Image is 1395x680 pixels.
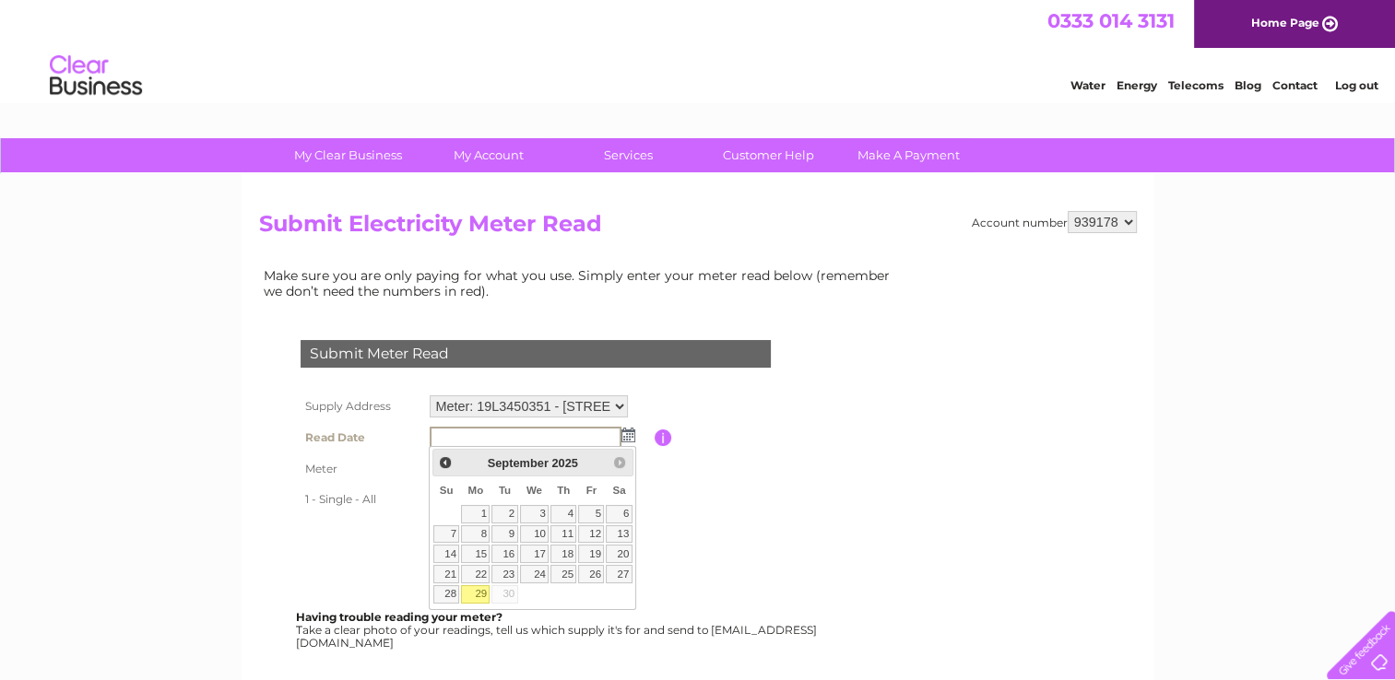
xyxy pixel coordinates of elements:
span: Monday [468,485,484,496]
td: Are you sure the read you have entered is correct? [425,514,655,549]
a: Water [1070,78,1105,92]
a: 13 [606,525,632,544]
a: 6 [606,505,632,523]
th: 1 - Single - All [296,485,425,514]
a: Services [552,138,704,172]
img: logo.png [49,48,143,104]
a: 24 [520,565,550,583]
a: 0333 014 3131 [1047,9,1175,32]
input: Information [655,429,672,446]
a: Log out [1334,78,1377,92]
a: 8 [461,525,490,544]
a: 16 [491,545,517,563]
img: ... [621,428,635,442]
a: 27 [606,565,632,583]
a: Telecoms [1168,78,1224,92]
a: 18 [550,545,576,563]
span: Sunday [440,485,454,496]
a: 22 [461,565,490,583]
a: Energy [1117,78,1157,92]
div: Clear Business is a trading name of Verastar Limited (registered in [GEOGRAPHIC_DATA] No. 3667643... [263,10,1134,89]
a: 1 [461,505,490,523]
div: Account number [972,211,1137,233]
a: 15 [461,545,490,563]
a: 4 [550,505,576,523]
a: 29 [461,585,490,604]
a: Make A Payment [833,138,985,172]
span: Wednesday [526,485,542,496]
a: 2 [491,505,517,523]
b: Having trouble reading your meter? [296,610,502,624]
a: Customer Help [692,138,845,172]
th: Read Date [296,422,425,453]
div: Submit Meter Read [301,340,771,368]
a: 20 [606,545,632,563]
a: 17 [520,545,550,563]
a: 21 [433,565,459,583]
a: 25 [550,565,576,583]
a: My Account [412,138,564,172]
span: Friday [586,485,597,496]
h2: Submit Electricity Meter Read [259,211,1137,246]
a: 5 [578,505,604,523]
span: 2025 [551,456,577,470]
a: 12 [578,525,604,544]
a: Blog [1235,78,1261,92]
a: 14 [433,545,459,563]
div: Take a clear photo of your readings, tell us which supply it's for and send to [EMAIL_ADDRESS][DO... [296,611,820,649]
a: 26 [578,565,604,583]
a: 28 [433,585,459,604]
th: Meter [296,453,425,485]
a: My Clear Business [272,138,424,172]
a: 7 [433,525,459,544]
a: Prev [435,451,456,473]
span: Tuesday [499,485,511,496]
a: 23 [491,565,517,583]
span: Thursday [557,485,570,496]
a: 19 [578,545,604,563]
a: 3 [520,505,550,523]
a: Contact [1272,78,1318,92]
a: 11 [550,525,576,544]
a: 10 [520,525,550,544]
span: Saturday [612,485,625,496]
td: Make sure you are only paying for what you use. Simply enter your meter read below (remember we d... [259,264,904,302]
th: Supply Address [296,391,425,422]
span: Prev [438,455,453,470]
span: September [488,456,549,470]
a: 9 [491,525,517,544]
